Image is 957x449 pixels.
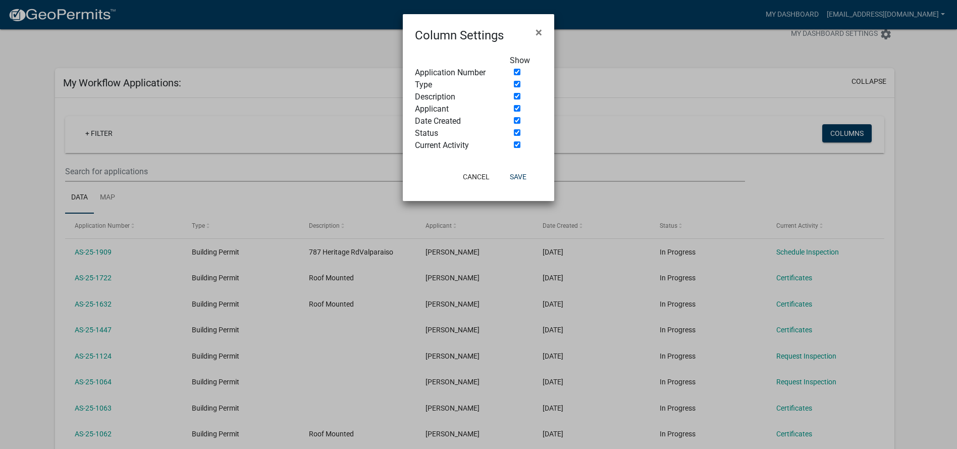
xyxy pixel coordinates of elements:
button: Cancel [455,168,498,186]
div: Status [407,127,502,139]
span: × [536,25,542,39]
div: Application Number [407,67,502,79]
div: Show [502,55,550,67]
div: Applicant [407,103,502,115]
div: Type [407,79,502,91]
div: Date Created [407,115,502,127]
button: Close [527,18,550,46]
h4: Column Settings [415,26,504,44]
div: Description [407,91,502,103]
div: Current Activity [407,139,502,152]
button: Save [502,168,535,186]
